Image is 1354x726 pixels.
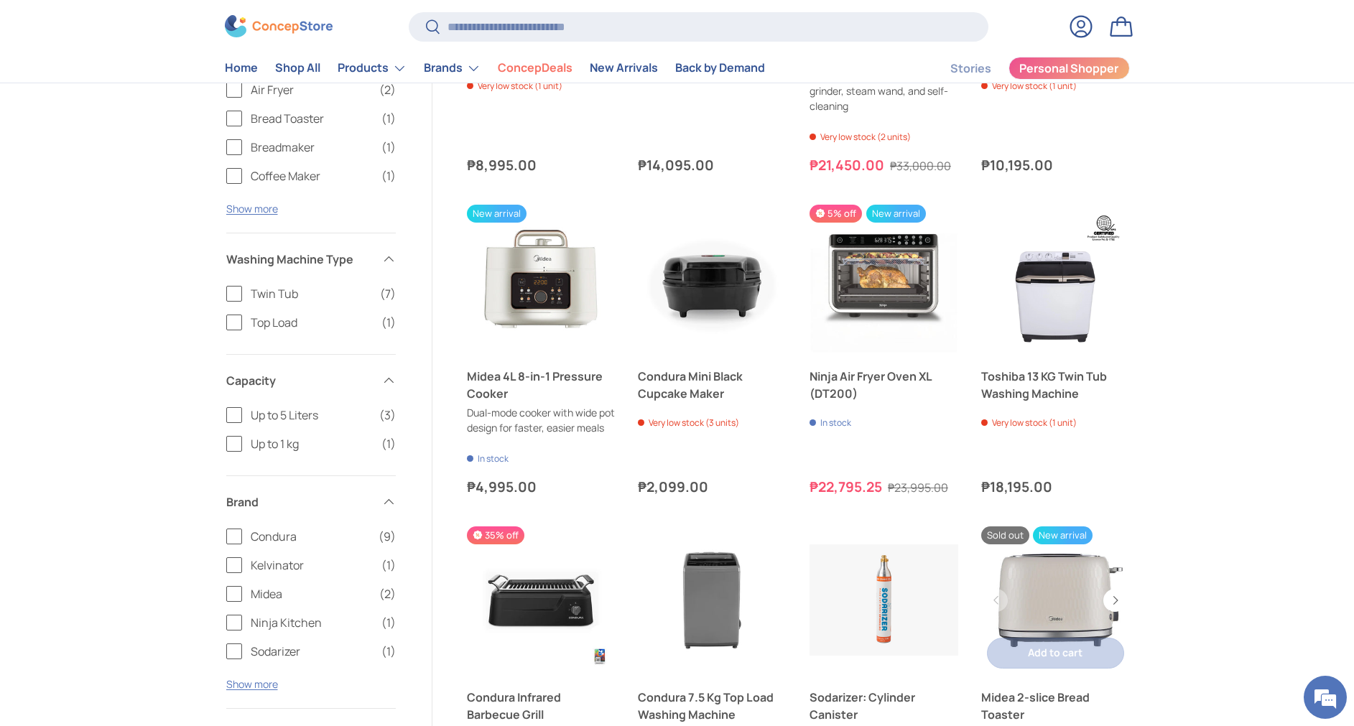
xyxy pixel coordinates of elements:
[638,205,787,353] a: Condura Mini Black Cupcake Maker
[467,526,616,675] a: Condura Infrared Barbecue Grill
[225,16,333,38] img: ConcepStore
[251,643,373,660] span: Sodarizer
[590,55,658,83] a: New Arrivals
[251,139,373,156] span: Breadmaker
[1008,57,1130,80] a: Personal Shopper
[981,526,1130,675] a: Midea 2-slice Bread Toaster
[381,110,396,127] span: (1)
[251,528,370,545] span: Condura
[675,55,765,83] a: Back by Demand
[810,368,958,402] a: Ninja Air Fryer Oven XL (DT200)
[226,202,278,215] button: Show more
[498,55,572,83] a: ConcepDeals
[467,368,616,402] a: Midea 4L 8-in-1 Pressure Cooker
[381,643,396,660] span: (1)
[251,435,373,452] span: Up to 1 kg
[225,55,258,83] a: Home
[987,638,1124,669] button: Add to cart
[810,205,958,353] a: Ninja Air Fryer Oven XL (DT200)
[381,167,396,185] span: (1)
[950,55,991,83] a: Stories
[638,526,787,675] a: Condura 7.5 Kg Top Load Washing Machine
[251,614,373,631] span: Ninja Kitchen
[251,81,371,98] span: Air Fryer
[467,689,616,723] a: Condura Infrared Barbecue Grill
[251,110,373,127] span: Bread Toaster
[981,526,1029,544] span: Sold out
[226,372,373,389] span: Capacity
[381,557,396,574] span: (1)
[638,368,787,402] a: Condura Mini Black Cupcake Maker
[381,435,396,452] span: (1)
[329,54,415,83] summary: Products
[916,54,1130,83] nav: Secondary
[226,493,373,511] span: Brand
[251,314,373,331] span: Top Load
[467,526,524,544] span: 35% off
[251,167,373,185] span: Coffee Maker
[226,233,396,285] summary: Washing Machine Type
[226,251,373,268] span: Washing Machine Type
[810,526,958,675] a: Sodarizer: Cylinder Canister
[415,54,489,83] summary: Brands
[251,585,371,602] span: Midea
[379,406,396,424] span: (3)
[981,368,1130,402] a: Toshiba 13 KG Twin Tub Washing Machine
[251,406,371,424] span: Up to 5 Liters
[381,139,396,156] span: (1)
[381,314,396,331] span: (1)
[866,205,926,223] span: New arrival
[251,557,373,574] span: Kelvinator
[1028,646,1082,659] span: Add to cart
[226,476,396,528] summary: Brand
[1019,63,1118,75] span: Personal Shopper
[810,205,862,223] span: 5% off
[981,205,1130,353] a: Toshiba 13 KG Twin Tub Washing Machine
[381,614,396,631] span: (1)
[379,528,396,545] span: (9)
[467,205,616,353] a: Midea 4L 8-in-1 Pressure Cooker
[379,585,396,602] span: (2)
[380,285,396,302] span: (7)
[225,54,765,83] nav: Primary
[467,205,527,223] span: New arrival
[275,55,320,83] a: Shop All
[638,689,787,723] a: Condura 7.5 Kg Top Load Washing Machine
[226,355,396,406] summary: Capacity
[226,677,278,691] button: Show more
[981,689,1130,723] a: Midea 2-slice Bread Toaster
[810,689,958,723] a: Sodarizer: Cylinder Canister
[251,285,371,302] span: Twin Tub
[1033,526,1093,544] span: New arrival
[379,81,396,98] span: (2)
